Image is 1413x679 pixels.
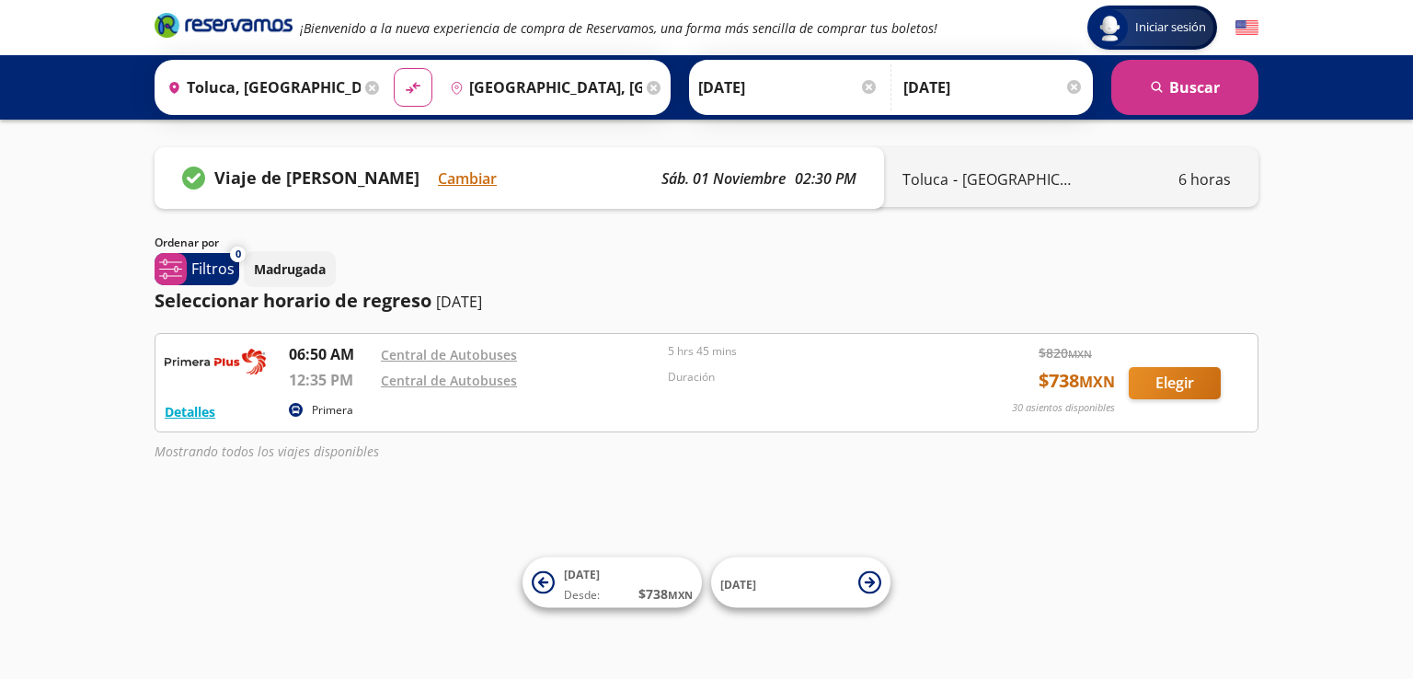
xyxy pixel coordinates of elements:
button: English [1235,17,1258,40]
a: Central de Autobuses [381,372,517,389]
button: Cambiar [438,167,497,190]
p: 30 asientos disponibles [1012,400,1115,416]
p: [DATE] [436,291,482,313]
p: Filtros [191,258,235,280]
input: Buscar Destino [442,64,643,110]
p: Primera [312,402,353,419]
p: Madrugada [254,259,326,279]
p: [GEOGRAPHIC_DATA] [962,168,1073,190]
p: Seleccionar horario de regreso [155,287,431,315]
input: Buscar Origen [160,64,361,110]
p: 12:35 PM [289,369,372,391]
p: 02:30 PM [795,167,856,190]
p: 06:50 AM [289,343,372,365]
span: $ 738 [1039,367,1115,395]
em: Mostrando todos los viajes disponibles [155,443,379,460]
p: Duración [668,369,946,386]
button: Madrugada [244,251,336,287]
span: [DATE] [564,567,600,582]
span: Desde: [564,587,600,604]
button: [DATE]Desde:$738MXN [523,558,702,608]
button: Detalles [165,402,215,421]
em: ¡Bienvenido a la nueva experiencia de compra de Reservamos, una forma más sencilla de comprar tus... [300,19,937,37]
a: Brand Logo [155,11,293,44]
p: Toluca [902,168,948,190]
input: Opcional [903,64,1084,110]
span: $ 820 [1039,343,1092,363]
i: Brand Logo [155,11,293,39]
small: MXN [1079,372,1115,392]
div: - [902,168,1073,190]
button: Buscar [1111,60,1258,115]
button: Elegir [1129,367,1221,399]
small: MXN [668,588,693,602]
span: [DATE] [720,576,756,592]
button: [DATE] [711,558,890,608]
p: 6 horas [1178,168,1231,190]
small: MXN [1068,347,1092,361]
input: Elegir Fecha [698,64,879,110]
p: 5 hrs 45 mins [668,343,946,360]
img: RESERVAMOS [165,343,266,380]
a: Central de Autobuses [381,346,517,363]
span: 0 [235,247,241,262]
p: Viaje de [PERSON_NAME] [214,166,419,190]
span: $ 738 [638,584,693,604]
span: Iniciar sesión [1128,18,1213,37]
p: Ordenar por [155,235,219,251]
button: 0Filtros [155,253,239,285]
p: sáb. 01 noviembre [661,167,786,190]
